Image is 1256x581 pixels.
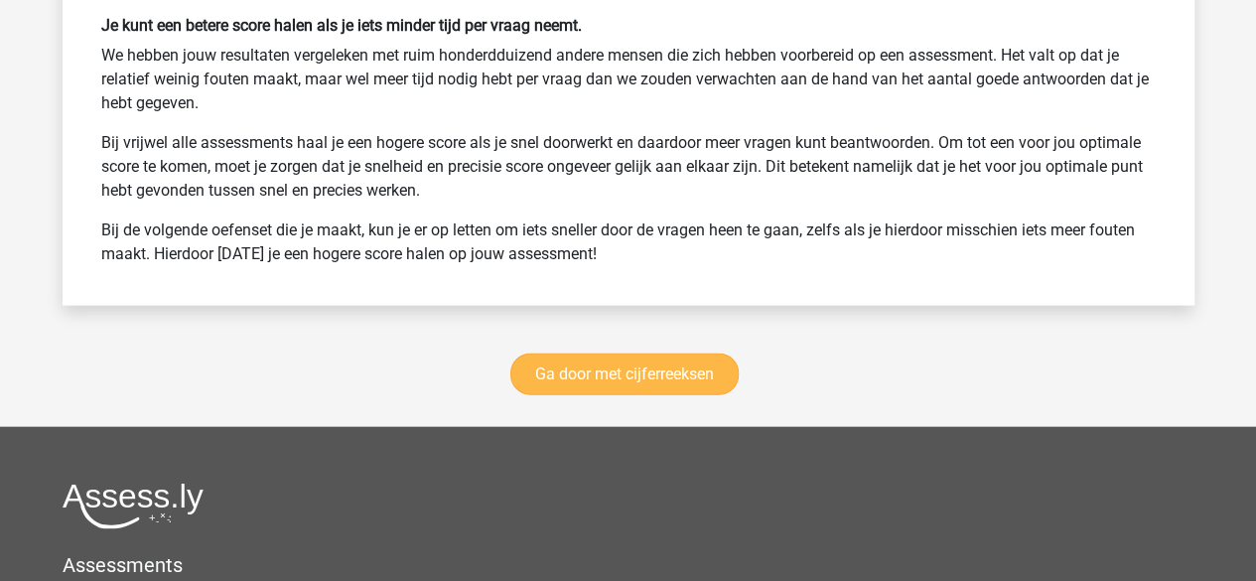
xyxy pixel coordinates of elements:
[63,483,204,529] img: Assessly logo
[510,354,739,395] a: Ga door met cijferreeksen
[101,16,1156,35] h6: Je kunt een betere score halen als je iets minder tijd per vraag neemt.
[63,553,1193,577] h5: Assessments
[101,218,1156,266] p: Bij de volgende oefenset die je maakt, kun je er op letten om iets sneller door de vragen heen te...
[101,44,1156,115] p: We hebben jouw resultaten vergeleken met ruim honderdduizend andere mensen die zich hebben voorbe...
[101,131,1156,203] p: Bij vrijwel alle assessments haal je een hogere score als je snel doorwerkt en daardoor meer vrag...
